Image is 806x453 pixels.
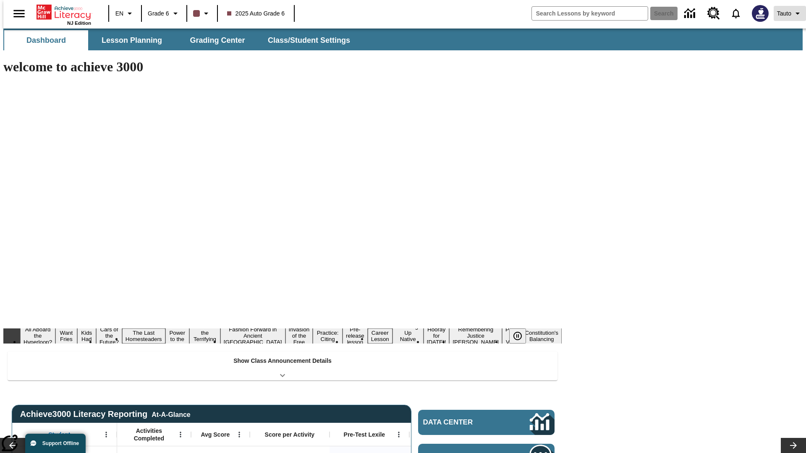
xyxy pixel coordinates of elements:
button: Dashboard [4,30,88,50]
button: Slide 16 Point of View [502,325,521,346]
button: Lesson carousel, Next [781,438,806,453]
button: Language: EN, Select a language [112,6,139,21]
button: Grading Center [175,30,259,50]
button: Slide 11 Pre-release lesson [343,325,368,346]
input: search field [532,7,648,20]
button: Open Menu [233,428,246,441]
span: Achieve3000 Literacy Reporting [20,409,191,419]
button: Open Menu [174,428,187,441]
button: Slide 6 Solar Power to the People [165,322,190,350]
a: Data Center [679,2,702,25]
button: Slide 7 Attack of the Terrifying Tomatoes [189,322,220,350]
span: Score per Activity [265,431,315,438]
button: Lesson Planning [90,30,174,50]
div: Pause [509,328,534,344]
a: Notifications [725,3,747,24]
span: Data Center [423,418,502,427]
h1: welcome to achieve 3000 [3,59,562,75]
button: Slide 14 Hooray for Constitution Day! [424,325,450,346]
button: Open Menu [100,428,113,441]
button: Slide 9 The Invasion of the Free CD [285,319,313,353]
button: Slide 5 The Last Homesteaders [122,328,165,344]
button: Slide 8 Fashion Forward in Ancient Rome [220,325,285,346]
button: Grade: Grade 6, Select a grade [144,6,184,21]
div: SubNavbar [3,29,803,50]
span: NJ Edition [67,21,91,26]
a: Data Center [418,410,555,435]
button: Pause [509,328,526,344]
button: Slide 13 Cooking Up Native Traditions [393,322,424,350]
button: Select a new avatar [747,3,774,24]
button: Slide 12 Career Lesson [368,328,393,344]
button: Open side menu [7,1,31,26]
p: Show Class Announcement Details [233,357,332,365]
div: At-A-Glance [152,409,190,419]
a: Resource Center, Will open in new tab [702,2,725,25]
button: Slide 17 The Constitution's Balancing Act [521,322,562,350]
span: EN [115,9,123,18]
button: Slide 10 Mixed Practice: Citing Evidence [313,322,343,350]
button: Open Menu [393,428,405,441]
div: Home [37,3,91,26]
span: Support Offline [42,440,79,446]
button: Slide 15 Remembering Justice O'Connor [449,325,502,346]
button: Slide 4 Cars of the Future? [96,325,122,346]
a: Home [37,4,91,21]
span: Pre-Test Lexile [344,431,385,438]
button: Profile/Settings [774,6,806,21]
span: Tauto [777,9,791,18]
span: Grade 6 [148,9,169,18]
img: Avatar [752,5,769,22]
span: Student [48,431,70,438]
button: Class/Student Settings [261,30,357,50]
span: Activities Completed [121,427,177,442]
span: Avg Score [201,431,230,438]
div: Show Class Announcement Details [8,351,557,380]
button: Support Offline [25,434,86,453]
button: Slide 2 Do You Want Fries With That? [55,316,77,356]
div: SubNavbar [3,30,358,50]
span: 2025 Auto Grade 6 [227,9,285,18]
button: Slide 3 Dirty Jobs Kids Had To Do [77,316,96,356]
button: Class color is dark brown. Change class color [190,6,215,21]
button: Slide 1 All Aboard the Hyperloop? [20,325,55,346]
